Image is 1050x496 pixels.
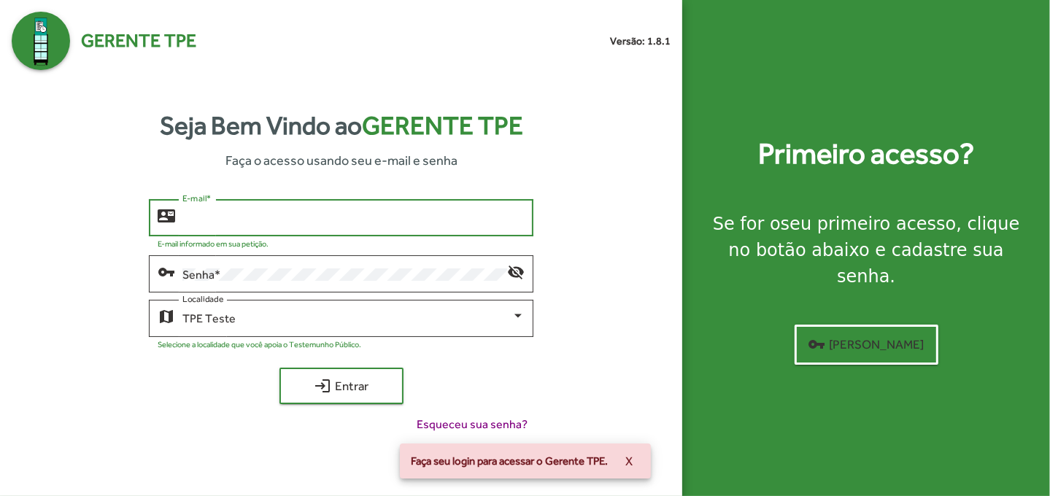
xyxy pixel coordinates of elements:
[362,111,523,140] span: Gerente TPE
[160,106,523,145] strong: Seja Bem Vindo ao
[314,377,331,395] mat-icon: login
[795,325,938,365] button: [PERSON_NAME]
[700,211,1032,290] div: Se for o , clique no botão abaixo e cadastre sua senha.
[158,239,269,248] mat-hint: E-mail informado em sua petição.
[225,150,458,170] span: Faça o acesso usando seu e-mail e senha
[158,206,175,224] mat-icon: contact_mail
[182,311,236,325] span: TPE Teste
[279,368,404,404] button: Entrar
[417,416,528,433] span: Esqueceu sua senha?
[507,263,525,280] mat-icon: visibility_off
[626,448,633,474] span: X
[781,214,957,234] strong: seu primeiro acesso
[412,454,609,468] span: Faça seu login para acessar o Gerente TPE.
[158,263,175,280] mat-icon: vpn_key
[808,331,924,357] span: [PERSON_NAME]
[158,307,175,325] mat-icon: map
[614,448,645,474] button: X
[758,132,974,176] strong: Primeiro acesso?
[81,27,196,55] span: Gerente TPE
[808,336,826,353] mat-icon: vpn_key
[12,12,70,70] img: Logo Gerente
[610,34,671,49] small: Versão: 1.8.1
[158,340,361,349] mat-hint: Selecione a localidade que você apoia o Testemunho Público.
[293,373,390,399] span: Entrar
